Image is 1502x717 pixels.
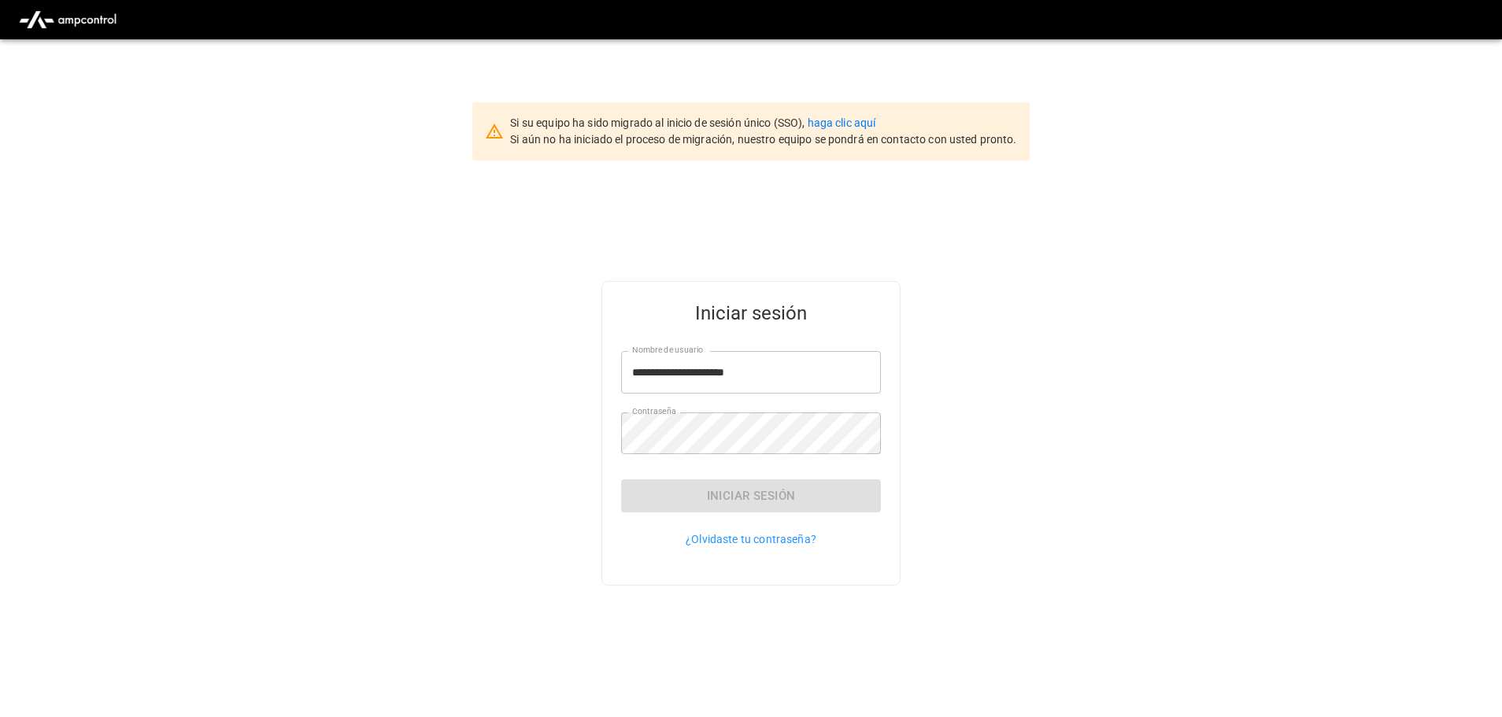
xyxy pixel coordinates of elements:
[808,116,876,129] a: haga clic aquí
[510,116,807,129] span: Si su equipo ha sido migrado al inicio de sesión único (SSO),
[621,531,881,547] p: ¿Olvidaste tu contraseña?
[13,5,123,35] img: ampcontrol.io logo
[621,301,881,326] h5: Iniciar sesión
[632,344,703,357] label: Nombre de usuario
[632,405,676,418] label: Contraseña
[510,133,1016,146] span: Si aún no ha iniciado el proceso de migración, nuestro equipo se pondrá en contacto con usted pro...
